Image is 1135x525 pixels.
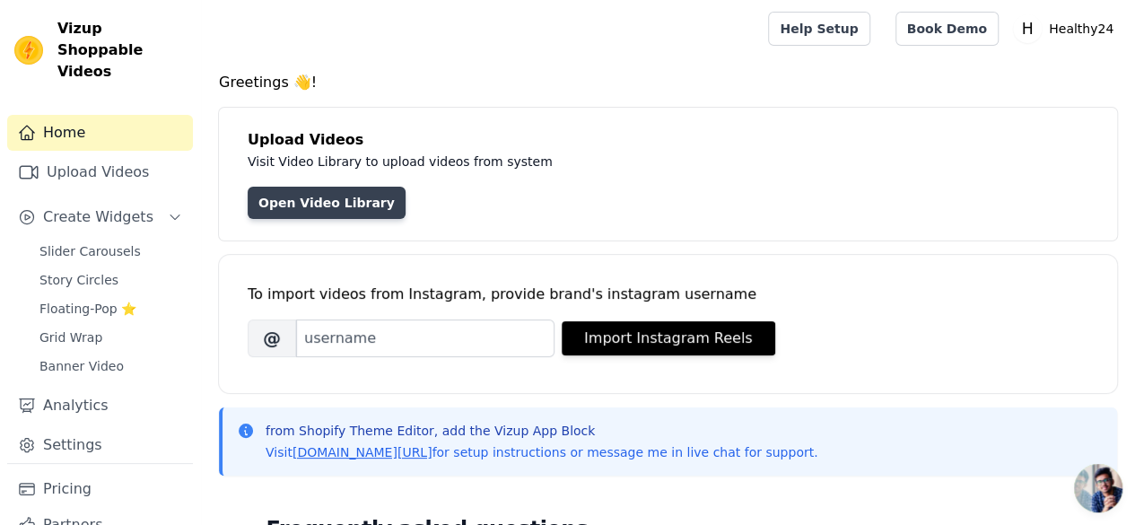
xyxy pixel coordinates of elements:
button: Import Instagram Reels [562,321,775,355]
a: Upload Videos [7,154,193,190]
span: @ [248,319,296,357]
p: Visit for setup instructions or message me in live chat for support. [266,443,817,461]
button: Create Widgets [7,199,193,235]
a: Grid Wrap [29,325,193,350]
a: Settings [7,427,193,463]
a: Banner Video [29,354,193,379]
a: Home [7,115,193,151]
a: Slider Carousels [29,239,193,264]
span: Vizup Shoppable Videos [57,18,186,83]
a: Floating-Pop ⭐ [29,296,193,321]
span: Floating-Pop ⭐ [39,300,136,318]
span: Banner Video [39,357,124,375]
a: Pricing [7,471,193,507]
h4: Upload Videos [248,129,1088,151]
p: Visit Video Library to upload videos from system [248,151,1052,172]
a: Help Setup [768,12,869,46]
h4: Greetings 👋! [219,72,1117,93]
span: Create Widgets [43,206,153,228]
text: H [1021,20,1033,38]
p: Healthy24 [1042,13,1121,45]
span: Grid Wrap [39,328,102,346]
div: To import videos from Instagram, provide brand's instagram username [248,284,1088,305]
input: username [296,319,554,357]
a: Open Video Library [248,187,406,219]
a: [DOMAIN_NAME][URL] [292,445,432,459]
img: Vizup [14,36,43,65]
p: from Shopify Theme Editor, add the Vizup App Block [266,422,817,440]
span: Story Circles [39,271,118,289]
a: Book Demo [895,12,999,46]
a: Analytics [7,388,193,424]
a: Story Circles [29,267,193,293]
span: Slider Carousels [39,242,141,260]
button: H Healthy24 [1013,13,1121,45]
a: Open chat [1074,464,1122,512]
